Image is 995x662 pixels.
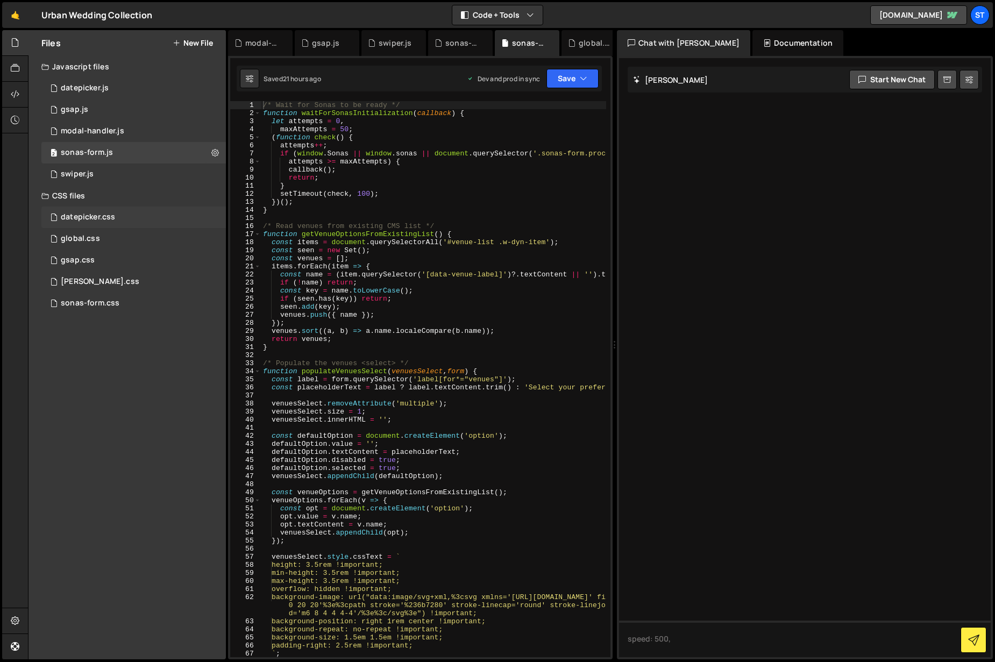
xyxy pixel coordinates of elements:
[230,327,261,335] div: 29
[61,126,124,136] div: modal-handler.js
[230,351,261,359] div: 32
[230,287,261,295] div: 24
[61,169,94,179] div: swiper.js
[230,254,261,262] div: 20
[230,190,261,198] div: 12
[230,303,261,311] div: 26
[230,391,261,400] div: 37
[230,262,261,271] div: 21
[230,101,261,109] div: 1
[230,166,261,174] div: 9
[41,163,226,185] div: 16370/44267.js
[283,74,321,83] div: 21 hours ago
[230,117,261,125] div: 3
[230,125,261,133] div: 4
[230,230,261,238] div: 17
[61,255,95,265] div: gsap.css
[245,38,280,48] div: modal-handler.js
[230,617,261,625] div: 63
[230,577,261,585] div: 60
[61,105,88,115] div: gsap.js
[579,38,613,48] div: global.css
[29,185,226,207] div: CSS files
[230,408,261,416] div: 39
[870,5,967,25] a: [DOMAIN_NAME]
[230,214,261,222] div: 15
[230,400,261,408] div: 38
[467,74,540,83] div: Dev and prod in sync
[230,545,261,553] div: 56
[41,228,226,250] div: 16370/44271.css
[230,633,261,642] div: 65
[230,383,261,391] div: 36
[230,472,261,480] div: 47
[230,464,261,472] div: 46
[173,39,213,47] button: New File
[230,569,261,577] div: 59
[41,77,226,99] div: 16370/44269.js
[264,74,321,83] div: Saved
[230,537,261,545] div: 55
[452,5,543,25] button: Code + Tools
[41,37,61,49] h2: Files
[41,9,152,22] div: Urban Wedding Collection
[61,212,115,222] div: datepicker.css
[230,488,261,496] div: 49
[512,38,546,48] div: sonas-form.js
[230,279,261,287] div: 23
[230,150,261,158] div: 7
[230,521,261,529] div: 53
[41,142,226,163] div: sonas-form.js
[230,174,261,182] div: 10
[230,158,261,166] div: 8
[230,480,261,488] div: 48
[230,311,261,319] div: 27
[617,30,750,56] div: Chat with [PERSON_NAME]
[230,222,261,230] div: 16
[230,642,261,650] div: 66
[230,496,261,504] div: 50
[61,298,119,308] div: sonas-form.css
[230,456,261,464] div: 45
[230,271,261,279] div: 22
[61,234,100,244] div: global.css
[230,335,261,343] div: 30
[230,109,261,117] div: 2
[230,246,261,254] div: 19
[29,56,226,77] div: Javascript files
[41,250,226,271] div: 16370/44273.css
[970,5,990,25] a: st
[230,206,261,214] div: 14
[61,277,139,287] div: [PERSON_NAME].css
[230,529,261,537] div: 54
[230,295,261,303] div: 25
[41,120,226,142] div: 16370/44270.js
[41,207,226,228] div: 16370/44274.css
[230,448,261,456] div: 44
[230,432,261,440] div: 42
[230,367,261,375] div: 34
[41,99,226,120] div: 16370/44268.js
[230,512,261,521] div: 52
[230,440,261,448] div: 43
[230,561,261,569] div: 58
[230,553,261,561] div: 57
[61,148,113,158] div: sonas-form.js
[230,133,261,141] div: 5
[230,650,261,658] div: 67
[230,416,261,424] div: 40
[2,2,29,28] a: 🤙
[41,271,226,293] div: 16370/44272.css
[230,198,261,206] div: 13
[230,424,261,432] div: 41
[230,141,261,150] div: 6
[230,585,261,593] div: 61
[61,83,109,93] div: datepicker.js
[230,375,261,383] div: 35
[379,38,411,48] div: swiper.js
[230,359,261,367] div: 33
[312,38,339,48] div: gsap.js
[230,343,261,351] div: 31
[230,593,261,617] div: 62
